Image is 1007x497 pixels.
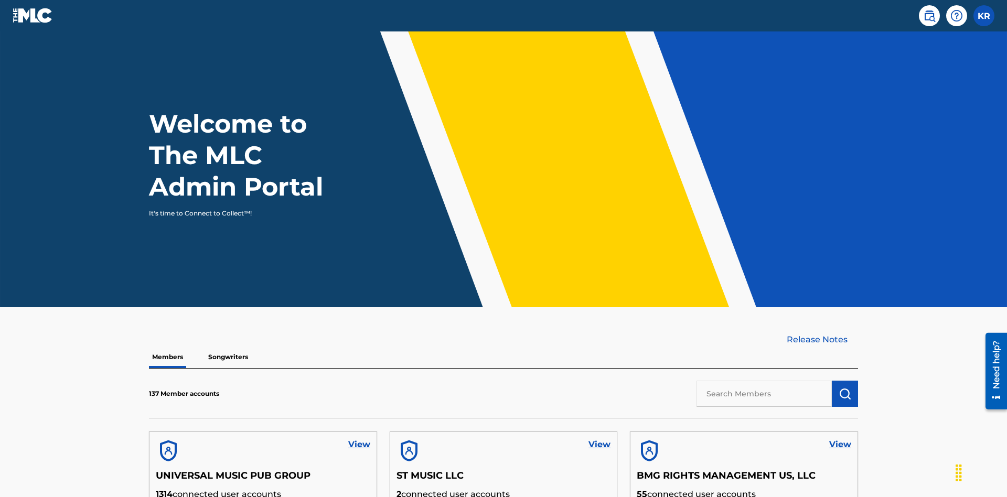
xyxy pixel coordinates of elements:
[829,438,851,451] a: View
[946,5,967,26] div: Help
[950,9,963,22] img: help
[950,457,967,489] div: Drag
[839,387,851,400] img: Search Works
[205,346,251,368] p: Songwriters
[149,108,345,202] h1: Welcome to The MLC Admin Portal
[697,381,832,407] input: Search Members
[637,470,851,488] h5: BMG RIGHTS MANAGEMENT US, LLC
[955,447,1007,497] iframe: Chat Widget
[149,346,186,368] p: Members
[156,470,370,488] h5: UNIVERSAL MUSIC PUB GROUP
[149,209,331,218] p: It's time to Connect to Collect™!
[588,438,610,451] a: View
[978,329,1007,415] iframe: Resource Center
[348,438,370,451] a: View
[397,470,611,488] h5: ST MUSIC LLC
[637,438,662,463] img: account
[923,9,936,22] img: search
[973,5,994,26] div: User Menu
[397,438,422,463] img: account
[156,438,181,463] img: account
[13,8,53,23] img: MLC Logo
[787,333,858,346] a: Release Notes
[919,5,940,26] a: Public Search
[149,389,219,398] p: 137 Member accounts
